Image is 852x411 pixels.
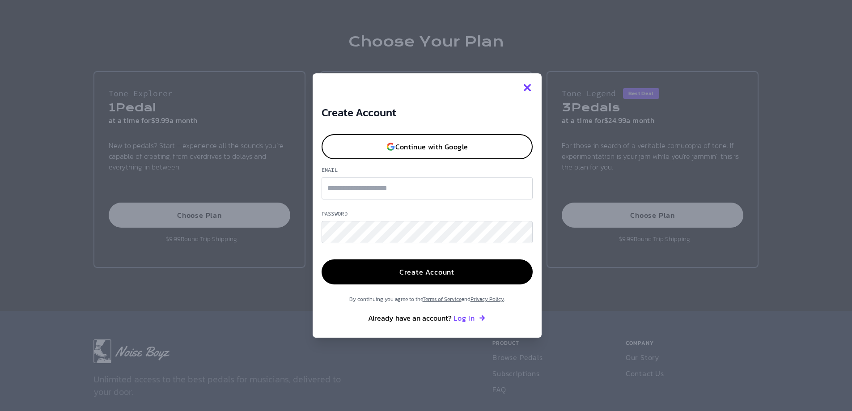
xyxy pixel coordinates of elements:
a: Terms of Service [423,295,462,303]
button: Create Account [322,259,533,284]
label: Email [322,166,533,177]
p: Continue with Google [395,143,468,150]
button: Log In [454,313,486,323]
a: Privacy Policy [471,295,504,303]
p: Already have an account? [322,313,533,323]
button: Continue with Google [322,134,533,159]
h3: Create Account [322,107,533,118]
label: Password [322,210,533,221]
p: By continuing you agree to the and . [322,295,533,304]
